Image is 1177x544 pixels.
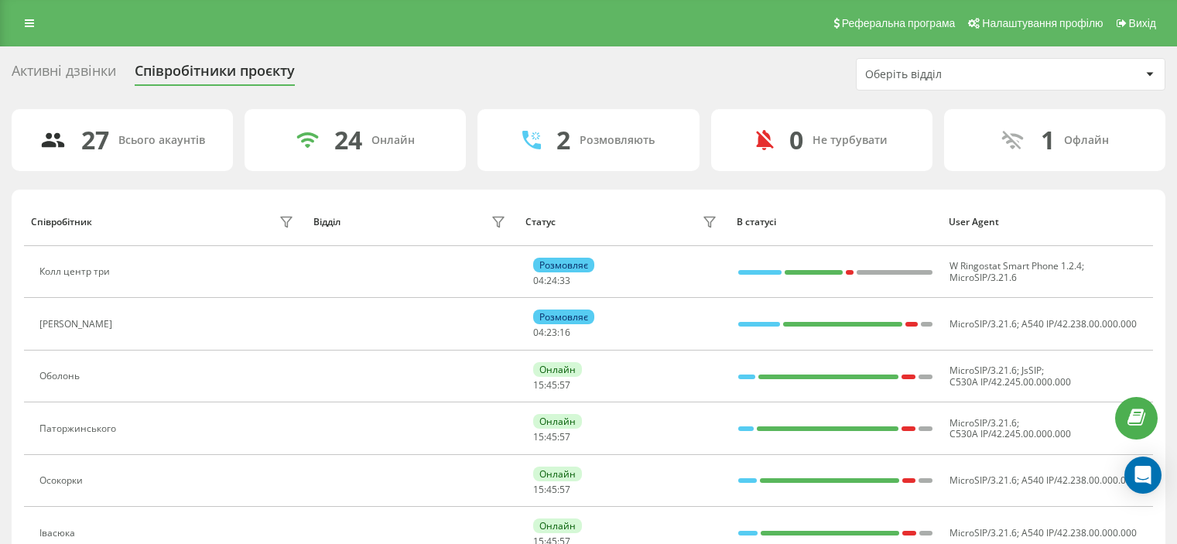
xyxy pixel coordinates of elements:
div: Колл центр три [39,266,114,277]
span: 45 [546,430,557,443]
span: 16 [559,326,570,339]
div: Співробітник [31,217,92,228]
div: Офлайн [1064,134,1109,147]
div: : : [533,484,570,495]
span: A540 IP/42.238.00.000.000 [1021,474,1137,487]
span: 04 [533,274,544,287]
div: Розмовляє [533,258,594,272]
div: : : [533,380,570,391]
span: W Ringostat Smart Phone 1.2.4 [949,259,1082,272]
div: 2 [556,125,570,155]
div: 1 [1041,125,1055,155]
span: MicroSIP/3.21.6 [949,474,1017,487]
div: Статус [525,217,556,228]
span: 45 [546,483,557,496]
span: A540 IP/42.238.00.000.000 [1021,526,1137,539]
span: 57 [559,483,570,496]
div: Активні дзвінки [12,63,116,87]
span: MicroSIP/3.21.6 [949,416,1017,429]
div: Не турбувати [813,134,888,147]
div: Співробітники проєкту [135,63,295,87]
div: Онлайн [533,362,582,377]
span: 57 [559,378,570,392]
div: В статусі [737,217,934,228]
span: MicroSIP/3.21.6 [949,271,1017,284]
div: Оберіть відділ [865,68,1050,81]
div: Онлайн [371,134,415,147]
div: Оболонь [39,371,84,381]
span: C530A IP/42.245.00.000.000 [949,375,1071,388]
div: Open Intercom Messenger [1124,457,1162,494]
div: Онлайн [533,518,582,533]
span: Налаштування профілю [982,17,1103,29]
div: Осокорки [39,475,87,486]
div: Онлайн [533,414,582,429]
div: Івасюка [39,528,79,539]
span: 15 [533,430,544,443]
span: 15 [533,483,544,496]
div: User Agent [949,217,1146,228]
div: 24 [334,125,362,155]
span: MicroSIP/3.21.6 [949,364,1017,377]
span: 15 [533,378,544,392]
span: 45 [546,378,557,392]
span: 23 [546,326,557,339]
div: : : [533,275,570,286]
div: : : [533,432,570,443]
span: A540 IP/42.238.00.000.000 [1021,317,1137,330]
span: MicroSIP/3.21.6 [949,317,1017,330]
div: [PERSON_NAME] [39,319,116,330]
span: 33 [559,274,570,287]
span: C530A IP/42.245.00.000.000 [949,427,1071,440]
div: Розмовляє [533,310,594,324]
div: 0 [789,125,803,155]
div: Онлайн [533,467,582,481]
span: 57 [559,430,570,443]
div: Відділ [313,217,340,228]
div: Паторжинського [39,423,120,434]
span: Реферальна програма [842,17,956,29]
span: JsSIP [1021,364,1042,377]
div: Розмовляють [580,134,655,147]
span: 04 [533,326,544,339]
span: Вихід [1129,17,1156,29]
div: 27 [81,125,109,155]
div: : : [533,327,570,338]
span: MicroSIP/3.21.6 [949,526,1017,539]
div: Всього акаунтів [118,134,205,147]
span: 24 [546,274,557,287]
